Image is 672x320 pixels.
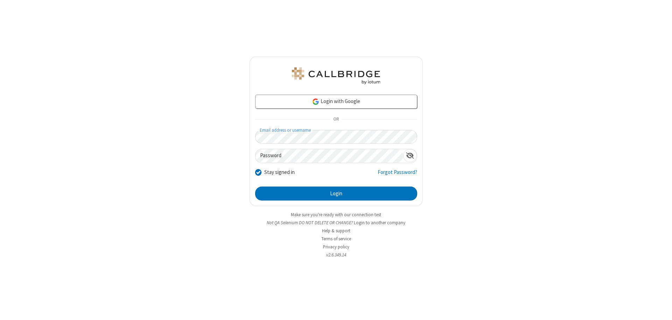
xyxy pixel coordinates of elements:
input: Password [255,149,403,163]
a: Privacy policy [323,244,349,250]
img: QA Selenium DO NOT DELETE OR CHANGE [290,67,381,84]
input: Email address or username [255,130,417,144]
li: v2.6.349.14 [250,252,423,258]
a: Login with Google [255,95,417,109]
span: OR [330,115,342,124]
img: google-icon.png [312,98,320,106]
a: Terms of service [321,236,351,242]
a: Help & support [322,228,350,234]
div: Show password [403,149,417,162]
a: Make sure you're ready with our connection test [291,212,381,218]
label: Stay signed in [264,168,295,176]
a: Forgot Password? [378,168,417,182]
button: Login [255,187,417,201]
button: Login to another company [354,219,405,226]
li: Not QA Selenium DO NOT DELETE OR CHANGE? [250,219,423,226]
